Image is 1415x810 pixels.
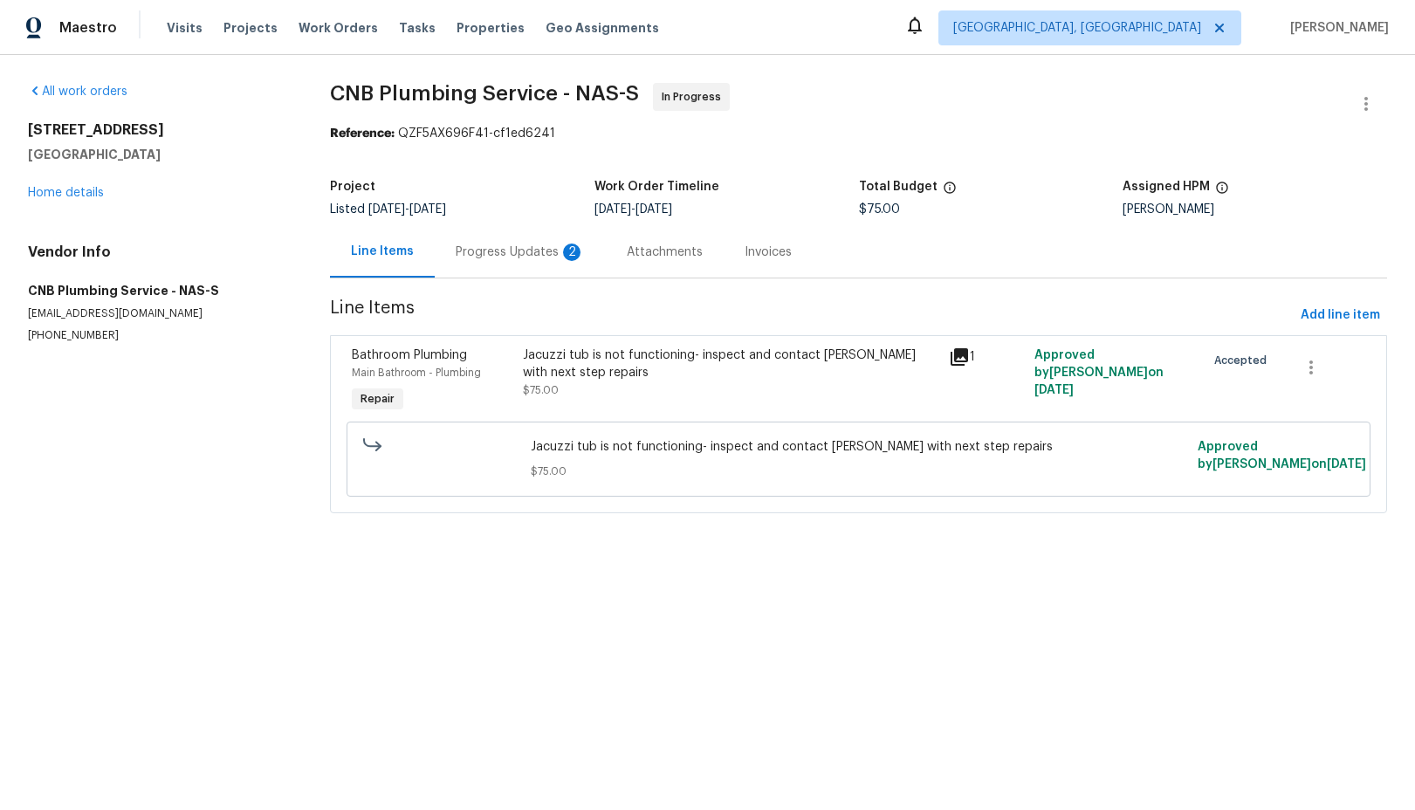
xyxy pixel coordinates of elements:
[627,244,703,261] div: Attachments
[1283,19,1389,37] span: [PERSON_NAME]
[330,299,1294,332] span: Line Items
[299,19,378,37] span: Work Orders
[1034,384,1074,396] span: [DATE]
[546,19,659,37] span: Geo Assignments
[352,349,467,361] span: Bathroom Plumbing
[351,243,414,260] div: Line Items
[531,438,1187,456] span: Jacuzzi tub is not functioning- inspect and contact [PERSON_NAME] with next step repairs
[59,19,117,37] span: Maestro
[1123,181,1210,193] h5: Assigned HPM
[28,306,288,321] p: [EMAIL_ADDRESS][DOMAIN_NAME]
[399,22,436,34] span: Tasks
[859,181,938,193] h5: Total Budget
[352,367,481,378] span: Main Bathroom - Plumbing
[635,203,672,216] span: [DATE]
[1327,458,1366,470] span: [DATE]
[1301,305,1380,326] span: Add line item
[1294,299,1387,332] button: Add line item
[330,181,375,193] h5: Project
[223,19,278,37] span: Projects
[949,347,1024,367] div: 1
[28,282,288,299] h5: CNB Plumbing Service - NAS-S
[28,86,127,98] a: All work orders
[368,203,446,216] span: -
[531,463,1187,480] span: $75.00
[523,347,939,381] div: Jacuzzi tub is not functioning- inspect and contact [PERSON_NAME] with next step repairs
[330,203,446,216] span: Listed
[28,328,288,343] p: [PHONE_NUMBER]
[409,203,446,216] span: [DATE]
[28,146,288,163] h5: [GEOGRAPHIC_DATA]
[1198,441,1366,470] span: Approved by [PERSON_NAME] on
[662,88,728,106] span: In Progress
[1214,352,1274,369] span: Accepted
[523,385,559,395] span: $75.00
[943,181,957,203] span: The total cost of line items that have been proposed by Opendoor. This sum includes line items th...
[330,127,395,140] b: Reference:
[859,203,900,216] span: $75.00
[354,390,402,408] span: Repair
[745,244,792,261] div: Invoices
[594,203,672,216] span: -
[457,19,525,37] span: Properties
[594,181,719,193] h5: Work Order Timeline
[594,203,631,216] span: [DATE]
[330,83,639,104] span: CNB Plumbing Service - NAS-S
[1123,203,1387,216] div: [PERSON_NAME]
[28,121,288,139] h2: [STREET_ADDRESS]
[1215,181,1229,203] span: The hpm assigned to this work order.
[28,244,288,261] h4: Vendor Info
[167,19,203,37] span: Visits
[563,244,580,261] div: 2
[330,125,1387,142] div: QZF5AX696F41-cf1ed6241
[456,244,585,261] div: Progress Updates
[28,187,104,199] a: Home details
[953,19,1201,37] span: [GEOGRAPHIC_DATA], [GEOGRAPHIC_DATA]
[1034,349,1164,396] span: Approved by [PERSON_NAME] on
[368,203,405,216] span: [DATE]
